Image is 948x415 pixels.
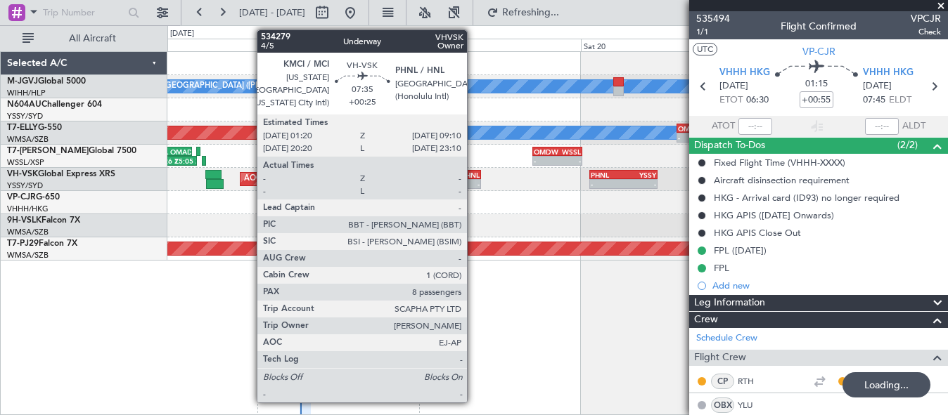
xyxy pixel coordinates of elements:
[712,119,735,133] span: ATOT
[693,43,717,55] button: UTC
[170,28,194,40] div: [DATE]
[534,157,557,165] div: -
[694,350,746,366] span: Flight Crew
[591,180,623,188] div: -
[419,39,581,51] div: Fri 19
[719,66,770,80] span: VHHH HKG
[7,124,38,132] span: T7-ELLY
[454,180,480,188] div: -
[7,77,86,86] a: M-JGVJGlobal 5000
[711,397,734,413] div: OBX
[714,209,834,221] div: HKG APIS ([DATE] Onwards)
[7,193,36,202] span: VP-CJR
[7,239,77,248] a: T7-PJ29Falcon 7X
[99,76,328,97] div: [PERSON_NAME][GEOGRAPHIC_DATA] ([PERSON_NAME] Intl)
[7,170,38,178] span: VH-VSK
[7,239,39,248] span: T7-PJ29
[7,180,43,191] a: YSSY/SYD
[678,124,705,133] div: OMDB
[7,216,80,225] a: 9H-VSLKFalcon 7X
[7,147,89,155] span: T7-[PERSON_NAME]
[714,192,899,204] div: HKG - Arrival card (ID93) no longer required
[714,262,729,274] div: FPL
[7,100,41,109] span: N604AU
[911,26,941,38] span: Check
[711,374,734,389] div: CP
[7,227,49,237] a: WMSA/SZB
[37,34,148,44] span: All Aircraft
[7,170,115,178] a: VH-VSKGlobal Express XRS
[696,26,730,38] span: 1/1
[678,133,705,142] div: -
[7,77,38,86] span: M-JGVJ
[239,6,305,19] span: [DATE] - [DATE]
[746,93,769,107] span: 06:30
[534,147,557,156] div: OMDW
[889,93,911,107] span: ELDT
[7,100,102,109] a: N604AUChallenger 604
[802,44,835,59] span: VP-CJR
[7,204,49,214] a: VHHH/HKG
[429,171,454,179] div: KMCI
[902,119,925,133] span: ALDT
[738,375,769,388] a: RTH
[719,79,748,93] span: [DATE]
[738,399,769,411] a: YLU
[805,77,828,91] span: 01:15
[7,193,60,202] a: VP-CJRG-650
[7,134,49,145] a: WMSA/SZB
[7,216,41,225] span: 9H-VSLK
[15,27,153,50] button: All Aircraft
[7,111,43,121] a: YSSY/SYD
[719,93,743,107] span: ETOT
[694,295,765,311] span: Leg Information
[480,1,565,24] button: Refreshing...
[501,8,561,18] span: Refreshing...
[429,180,454,188] div: -
[843,372,930,397] div: Loading...
[454,171,480,179] div: PHNL
[714,244,767,256] div: FPL ([DATE])
[694,138,765,154] span: Dispatch To-Dos
[696,331,757,345] a: Schedule Crew
[7,147,136,155] a: T7-[PERSON_NAME]Global 7500
[738,118,772,135] input: --:--
[581,39,743,51] div: Sat 20
[96,39,257,51] div: Wed 17
[714,157,845,169] div: Fixed Flight Time (VHHH-XXXX)
[897,138,918,152] span: (2/2)
[591,171,623,179] div: PHNL
[714,227,801,239] div: HKG APIS Close Out
[714,174,850,186] div: Aircraft disinsection requirement
[43,2,124,23] input: Trip Number
[863,66,914,80] span: VHHH HKG
[623,180,655,188] div: -
[244,169,485,190] div: AOG Maint [US_STATE][GEOGRAPHIC_DATA] ([US_STATE] City Intl)
[7,124,62,132] a: T7-ELLYG-550
[694,312,718,328] span: Crew
[7,157,44,168] a: WSSL/XSP
[557,147,580,156] div: WSSL
[623,171,655,179] div: YSSY
[863,79,892,93] span: [DATE]
[911,11,941,26] span: VPCJR
[557,157,580,165] div: -
[257,39,419,51] div: Thu 18
[7,250,49,261] a: WMSA/SZB
[781,19,857,34] div: Flight Confirmed
[174,157,196,165] div: 15:05 Z
[696,11,730,26] span: 535494
[712,279,941,291] div: Add new
[863,93,885,107] span: 07:45
[7,88,46,98] a: WIHH/HLP
[170,147,191,156] div: OMAD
